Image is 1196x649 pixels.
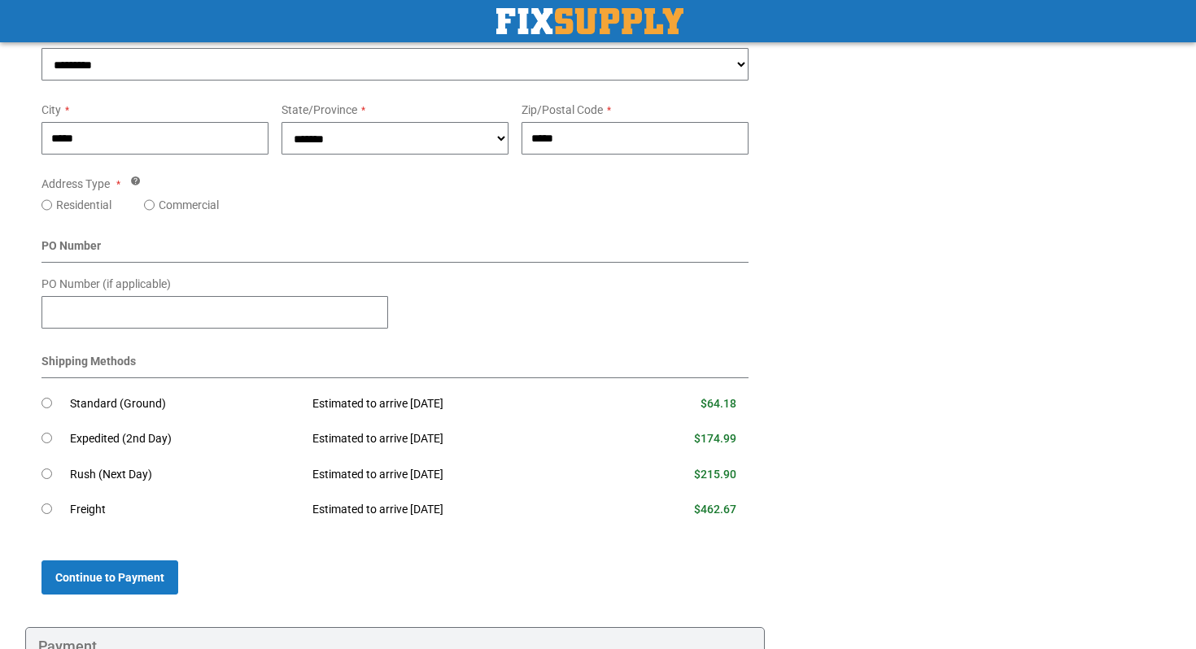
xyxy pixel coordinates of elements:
[496,8,683,34] img: Fix Industrial Supply
[522,103,603,116] span: Zip/Postal Code
[55,571,164,584] span: Continue to Payment
[41,277,171,290] span: PO Number (if applicable)
[70,492,300,528] td: Freight
[41,353,749,378] div: Shipping Methods
[496,8,683,34] a: store logo
[701,397,736,410] span: $64.18
[694,503,736,516] span: $462.67
[300,386,614,422] td: Estimated to arrive [DATE]
[694,468,736,481] span: $215.90
[300,457,614,493] td: Estimated to arrive [DATE]
[41,237,749,263] div: PO Number
[41,103,61,116] span: City
[694,432,736,445] span: $174.99
[70,457,300,493] td: Rush (Next Day)
[41,560,178,595] button: Continue to Payment
[41,177,110,190] span: Address Type
[159,197,219,213] label: Commercial
[300,492,614,528] td: Estimated to arrive [DATE]
[300,421,614,457] td: Estimated to arrive [DATE]
[282,103,357,116] span: State/Province
[70,421,300,457] td: Expedited (2nd Day)
[70,386,300,422] td: Standard (Ground)
[56,197,111,213] label: Residential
